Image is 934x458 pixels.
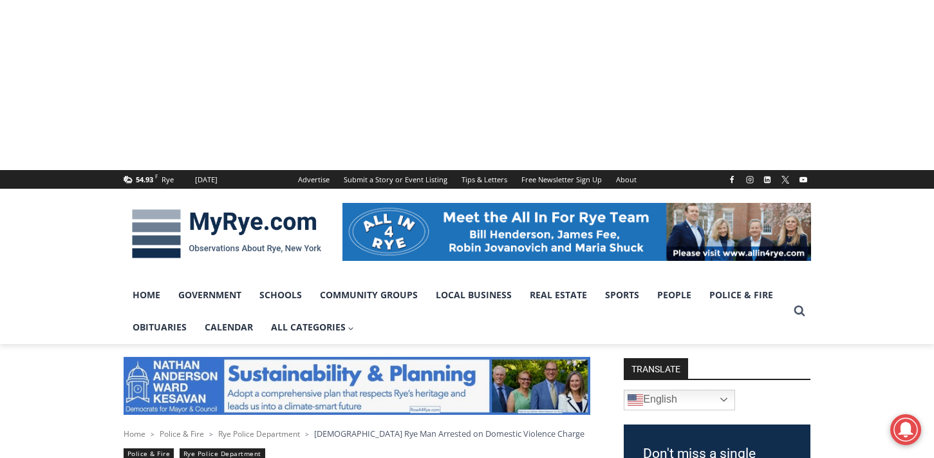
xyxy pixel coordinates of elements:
span: > [209,430,213,439]
img: en [628,392,643,408]
a: About [609,170,644,189]
a: Real Estate [521,279,596,311]
a: Obituaries [124,311,196,343]
a: Local Business [427,279,521,311]
a: Rye Police Department [218,428,300,439]
a: Tips & Letters [454,170,514,189]
strong: TRANSLATE [624,358,688,379]
a: Instagram [742,172,758,187]
a: Police & Fire [160,428,204,439]
nav: Secondary Navigation [291,170,644,189]
a: YouTube [796,172,811,187]
a: Facebook [724,172,740,187]
button: View Search Form [788,300,811,323]
a: Free Newsletter Sign Up [514,170,609,189]
span: [DEMOGRAPHIC_DATA] Rye Man Arrested on Domestic Violence Charge [314,428,584,439]
img: MyRye.com [124,200,330,267]
a: Submit a Story or Event Listing [337,170,454,189]
a: X [778,172,793,187]
a: Police & Fire [700,279,782,311]
a: People [648,279,700,311]
span: F [155,173,158,180]
a: English [624,390,735,410]
a: Home [124,279,169,311]
a: Sports [596,279,648,311]
nav: Primary Navigation [124,279,788,344]
img: All in for Rye [342,203,811,261]
a: Schools [250,279,311,311]
div: Rye [162,174,174,186]
div: [DATE] [195,174,218,186]
a: All Categories [262,311,364,343]
a: Government [169,279,250,311]
nav: Breadcrumbs [124,427,590,440]
a: Calendar [196,311,262,343]
span: All Categories [271,320,355,334]
a: Linkedin [760,172,775,187]
a: Home [124,428,145,439]
span: > [151,430,154,439]
span: > [305,430,309,439]
a: Community Groups [311,279,427,311]
span: 54.93 [136,175,153,184]
a: Advertise [291,170,337,189]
